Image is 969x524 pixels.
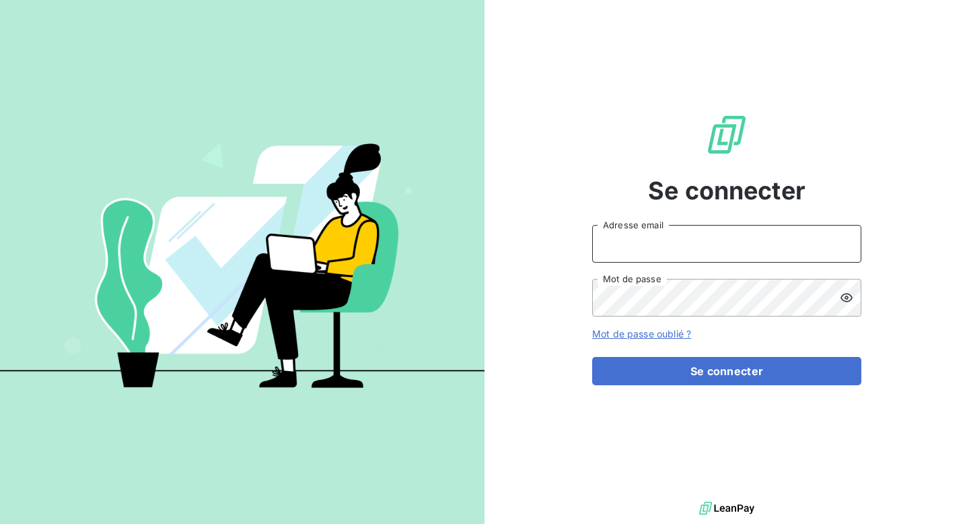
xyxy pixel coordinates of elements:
[699,498,754,519] img: logo
[592,225,861,263] input: placeholder
[592,357,861,385] button: Se connecter
[648,172,805,209] span: Se connecter
[705,113,748,156] img: Logo LeanPay
[592,328,691,339] a: Mot de passe oublié ?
